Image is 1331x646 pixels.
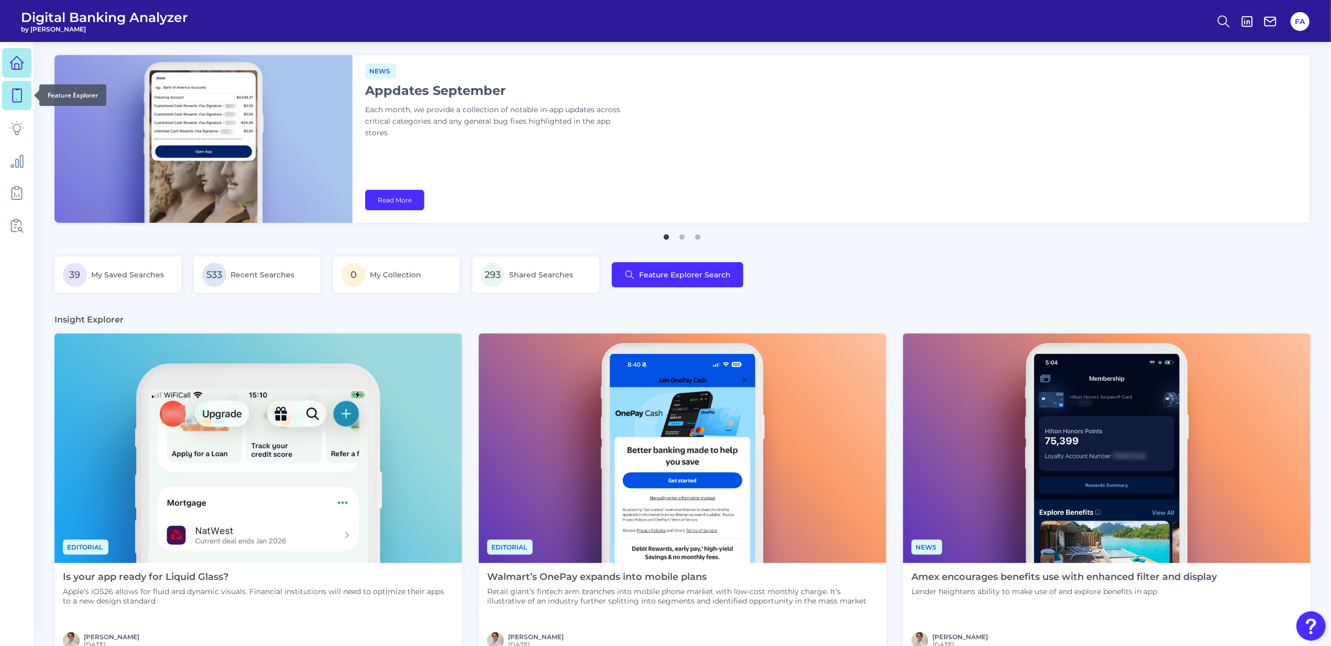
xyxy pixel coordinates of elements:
[63,572,454,583] h4: Is your app ready for Liquid Glass?
[54,55,353,223] img: bannerImg
[693,229,703,240] button: 3
[1296,611,1326,641] button: Open Resource Center
[903,333,1311,563] img: News - Phone (4).png
[365,190,424,210] a: Read More
[481,263,505,287] span: 293
[911,587,1217,596] p: Lender heightens ability to make use of and explore benefits in app
[39,84,106,106] div: Feature Explorer
[365,83,627,98] h1: Appdates September
[911,540,942,555] span: News
[63,540,108,555] span: Editorial
[639,271,731,279] span: Feature Explorer Search
[662,229,672,240] button: 1
[365,66,396,76] a: News
[194,256,321,293] a: 533Recent Searches
[230,270,294,279] span: Recent Searches
[63,263,87,287] span: 39
[84,633,139,641] a: [PERSON_NAME]
[509,270,573,279] span: Shared Searches
[54,333,462,563] img: Editorial - Phone Zoom In.png
[487,587,878,606] p: Retail giant’s fintech arm branches into mobile phone market with low-cost monthly charge. It’s i...
[365,63,396,79] span: News
[612,262,743,287] button: Feature Explorer Search
[508,633,564,641] a: [PERSON_NAME]
[21,9,188,25] span: Digital Banking Analyzer
[202,263,226,287] span: 533
[342,263,366,287] span: 0
[365,104,627,139] p: Each month, we provide a collection of notable in-app updates across critical categories and any ...
[1291,12,1310,31] button: FA
[54,314,124,325] h3: Insight Explorer
[472,256,599,293] a: 293Shared Searches
[63,542,108,552] a: Editorial
[370,270,421,279] span: My Collection
[487,540,533,555] span: Editorial
[487,542,533,552] a: Editorial
[54,256,181,293] a: 39My Saved Searches
[479,333,886,563] img: News - Phone (3).png
[911,572,1217,583] h4: Amex encourages benefits use with enhanced filter and display
[21,25,188,33] span: by [PERSON_NAME]
[63,587,454,606] p: Apple’s iOS26 allows for fluid and dynamic visuals. Financial institutions will need to optimize ...
[932,633,988,641] a: [PERSON_NAME]
[333,256,460,293] a: 0My Collection
[487,572,878,583] h4: Walmart’s OnePay expands into mobile plans
[91,270,164,279] span: My Saved Searches
[911,542,942,552] a: News
[677,229,688,240] button: 2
